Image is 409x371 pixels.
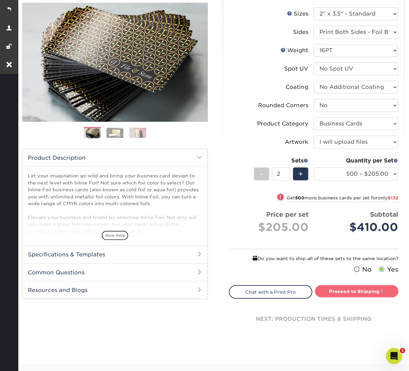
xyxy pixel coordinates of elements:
[260,169,263,179] span: -
[22,246,208,263] h2: Specifications & Templates
[280,194,281,201] span: !
[400,348,405,353] span: 1
[377,265,398,274] label: Yes
[106,128,123,138] img: Business Cards 02
[129,128,146,138] img: Business Cards 03
[229,255,398,262] div: Do you want to ship all of these sets to the same location?
[293,28,308,36] div: Sides
[254,157,308,165] div: Sets
[315,285,398,297] a: Proceed to Shipping
[28,172,202,311] p: Let your imagination go wild and bring your business card design to the next level with Inline Fo...
[287,10,308,18] div: Sizes
[258,101,308,110] div: Rounded Corners
[22,263,208,281] h2: Common Questions
[370,211,398,218] strong: Subtotal
[388,195,398,200] span: $132
[378,195,398,200] span: only
[234,219,309,235] div: $205.00
[84,125,101,142] img: Business Cards 01
[284,65,308,73] div: Spot UV
[266,211,309,218] strong: Price per set
[286,83,308,91] div: Coating
[295,195,305,200] strong: 500
[352,265,372,274] label: No
[257,120,308,128] div: Product Category
[314,157,398,165] div: Quantity per Set
[298,169,303,179] span: +
[229,285,312,299] a: Chat with a Print Pro
[102,231,128,240] span: show more
[280,46,308,55] div: Weight
[22,281,208,299] h2: Resources and Blogs
[22,149,208,167] h2: Product Description
[285,138,308,146] div: Artwork
[386,348,402,364] iframe: Intercom live chat
[319,219,398,235] div: $410.00
[229,299,398,339] div: next: production times & shipping
[287,195,398,202] small: Get more business cards per set for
